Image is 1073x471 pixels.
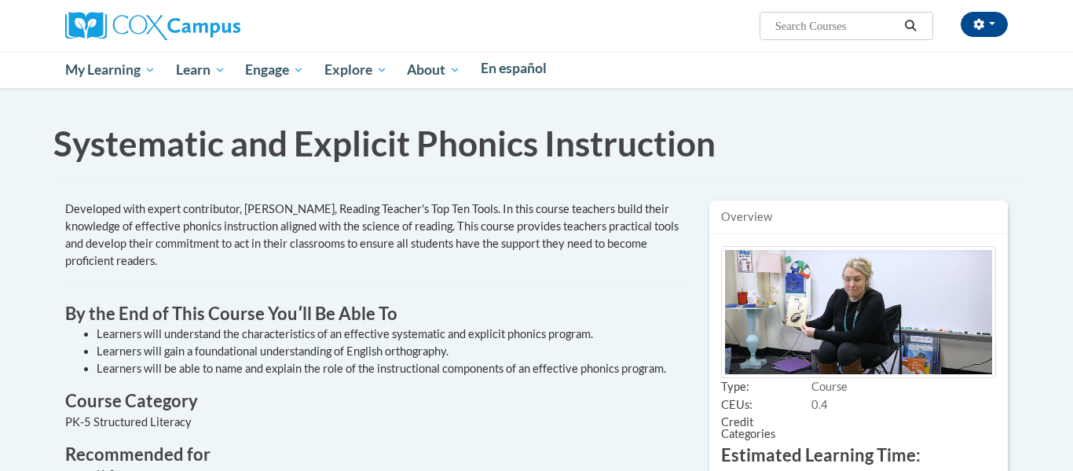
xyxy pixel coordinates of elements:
a: About [397,52,471,88]
span: Course [811,380,848,393]
div: Developed with expert contributor, [PERSON_NAME], Reading Teacher's Top Ten Tools. In this course... [65,201,686,270]
button: Account Settings [961,12,1008,37]
button: Search [899,17,923,35]
i:  [904,20,918,32]
h3: Recommended for [65,443,686,467]
img: Image of Course [721,246,996,378]
a: En español [471,52,557,85]
span: Learn [176,61,225,79]
a: Cox Campus [65,18,240,31]
value: PK-5 Structured Literacy [65,415,192,429]
a: Engage [235,52,314,88]
span: About [407,61,460,79]
span: Type: [721,379,811,396]
div: Main menu [42,52,1031,88]
h3: By the End of This Course Youʹll Be Able To [65,302,686,326]
span: Systematic and Explicit Phonics Instruction [53,123,716,164]
div: Overview [709,201,1008,234]
span: Explore [324,61,387,79]
span: Engage [245,61,304,79]
span: 0.4 [811,398,828,411]
h3: Estimated Learning Time: [721,443,996,468]
input: Search Courses [774,17,899,35]
li: Learners will gain a foundational understanding of English orthography. [97,343,686,360]
span: My Learning [65,61,156,79]
span: Credit Categories [721,414,811,443]
h3: Course Category [65,389,686,414]
img: Cox Campus [65,12,240,40]
a: Explore [314,52,397,88]
a: My Learning [55,52,166,88]
li: Learners will understand the characteristics of an effective systematic and explicit phonics prog... [97,326,686,343]
span: En español [481,60,547,76]
li: Learners will be able to name and explain the role of the instructional components of an effectiv... [97,360,686,377]
a: Learn [166,52,236,88]
span: CEUs: [721,397,811,414]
